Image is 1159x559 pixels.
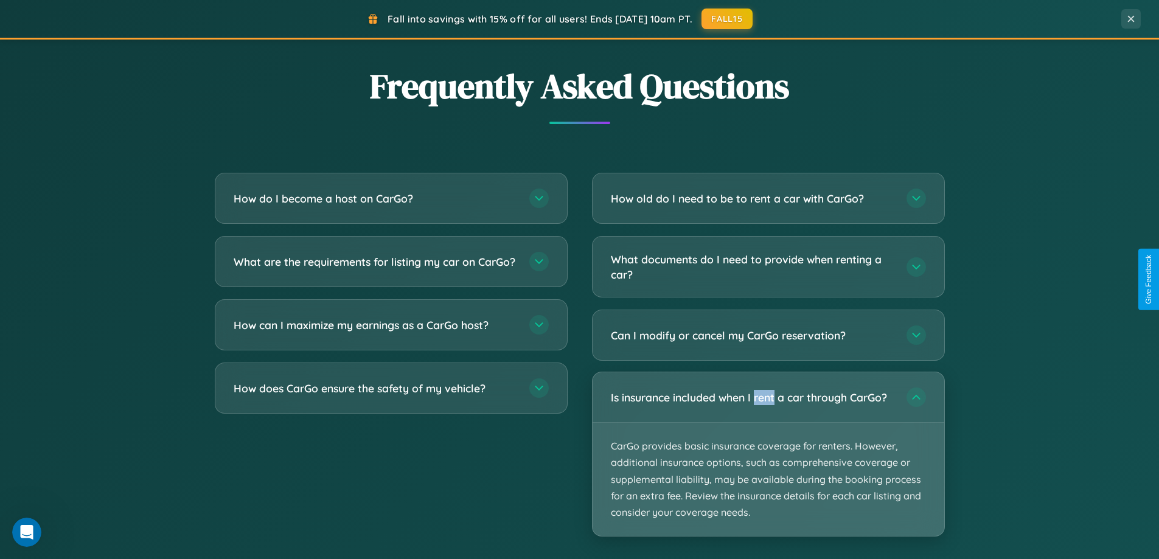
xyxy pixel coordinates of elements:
[611,191,894,206] h3: How old do I need to be to rent a car with CarGo?
[611,252,894,282] h3: What documents do I need to provide when renting a car?
[215,63,945,109] h2: Frequently Asked Questions
[611,328,894,343] h3: Can I modify or cancel my CarGo reservation?
[1144,255,1153,304] div: Give Feedback
[593,423,944,536] p: CarGo provides basic insurance coverage for renters. However, additional insurance options, such ...
[701,9,753,29] button: FALL15
[234,381,517,396] h3: How does CarGo ensure the safety of my vehicle?
[611,390,894,405] h3: Is insurance included when I rent a car through CarGo?
[234,254,517,269] h3: What are the requirements for listing my car on CarGo?
[388,13,692,25] span: Fall into savings with 15% off for all users! Ends [DATE] 10am PT.
[234,191,517,206] h3: How do I become a host on CarGo?
[12,518,41,547] iframe: Intercom live chat
[234,318,517,333] h3: How can I maximize my earnings as a CarGo host?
